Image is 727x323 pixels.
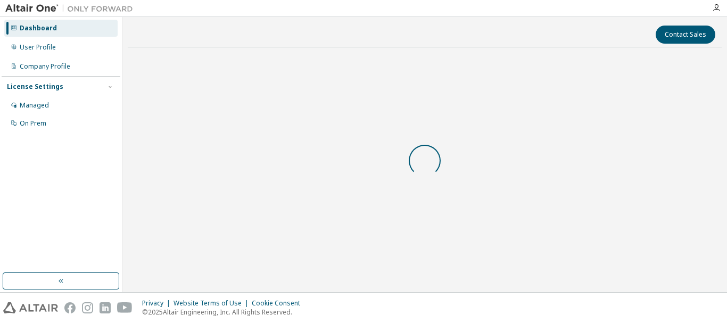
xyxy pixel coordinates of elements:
[20,119,46,128] div: On Prem
[656,26,715,44] button: Contact Sales
[7,82,63,91] div: License Settings
[82,302,93,313] img: instagram.svg
[174,299,252,308] div: Website Terms of Use
[5,3,138,14] img: Altair One
[20,101,49,110] div: Managed
[100,302,111,313] img: linkedin.svg
[252,299,307,308] div: Cookie Consent
[142,308,307,317] p: © 2025 Altair Engineering, Inc. All Rights Reserved.
[142,299,174,308] div: Privacy
[20,24,57,32] div: Dashboard
[3,302,58,313] img: altair_logo.svg
[20,62,70,71] div: Company Profile
[64,302,76,313] img: facebook.svg
[117,302,133,313] img: youtube.svg
[20,43,56,52] div: User Profile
